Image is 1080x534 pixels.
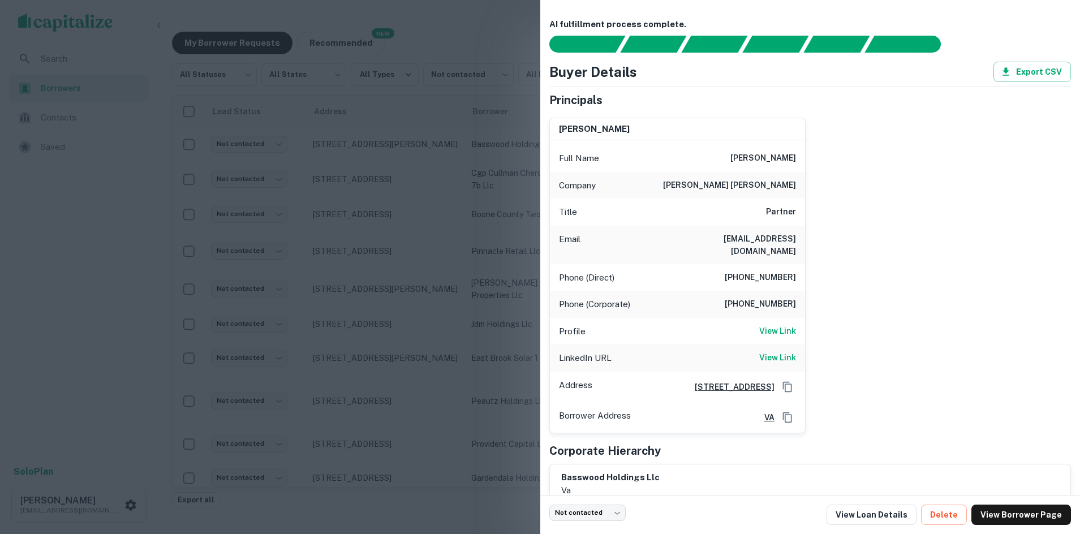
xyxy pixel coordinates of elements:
[921,505,967,525] button: Delete
[681,36,747,53] div: Documents found, AI parsing details...
[549,18,1072,31] h6: AI fulfillment process complete.
[559,205,577,219] p: Title
[660,232,796,257] h6: [EMAIL_ADDRESS][DOMAIN_NAME]
[559,123,630,136] h6: [PERSON_NAME]
[559,409,631,426] p: Borrower Address
[827,505,917,525] a: View Loan Details
[663,179,796,192] h6: [PERSON_NAME] [PERSON_NAME]
[559,325,586,338] p: Profile
[536,36,621,53] div: Sending borrower request to AI...
[1023,443,1080,498] iframe: Chat Widget
[755,411,774,424] a: VA
[549,505,626,521] div: Not contacted
[759,351,796,364] h6: View Link
[779,409,796,426] button: Copy Address
[559,378,592,395] p: Address
[766,205,796,219] h6: Partner
[742,36,808,53] div: Principals found, AI now looking for contact information...
[559,298,630,311] p: Phone (Corporate)
[759,325,796,337] h6: View Link
[971,505,1071,525] a: View Borrower Page
[559,152,599,165] p: Full Name
[759,351,796,365] a: View Link
[865,36,954,53] div: AI fulfillment process complete.
[559,179,596,192] p: Company
[759,325,796,338] a: View Link
[559,271,614,285] p: Phone (Direct)
[993,62,1071,82] button: Export CSV
[779,378,796,395] button: Copy Address
[559,232,580,257] p: Email
[803,36,870,53] div: Principals found, still searching for contact information. This may take time...
[561,471,660,484] h6: basswood holdings llc
[549,92,603,109] h5: Principals
[725,298,796,311] h6: [PHONE_NUMBER]
[686,381,774,393] a: [STREET_ADDRESS]
[725,271,796,285] h6: [PHONE_NUMBER]
[620,36,686,53] div: Your request is received and processing...
[549,442,661,459] h5: Corporate Hierarchy
[561,484,660,497] p: va
[549,62,637,82] h4: Buyer Details
[559,351,612,365] p: LinkedIn URL
[730,152,796,165] h6: [PERSON_NAME]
